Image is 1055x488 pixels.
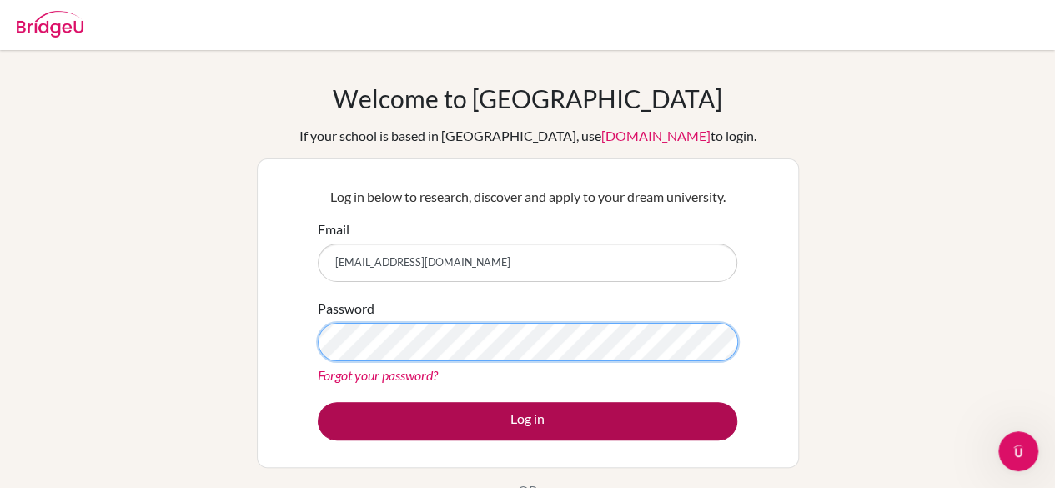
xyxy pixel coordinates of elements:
a: Forgot your password? [318,367,438,383]
a: [DOMAIN_NAME] [601,128,711,143]
p: Log in below to research, discover and apply to your dream university. [318,187,737,207]
label: Email [318,219,349,239]
h1: Welcome to [GEOGRAPHIC_DATA] [333,83,722,113]
iframe: Intercom live chat [998,431,1038,471]
div: If your school is based in [GEOGRAPHIC_DATA], use to login. [299,126,756,146]
button: Log in [318,402,737,440]
img: Bridge-U [17,11,83,38]
label: Password [318,299,374,319]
